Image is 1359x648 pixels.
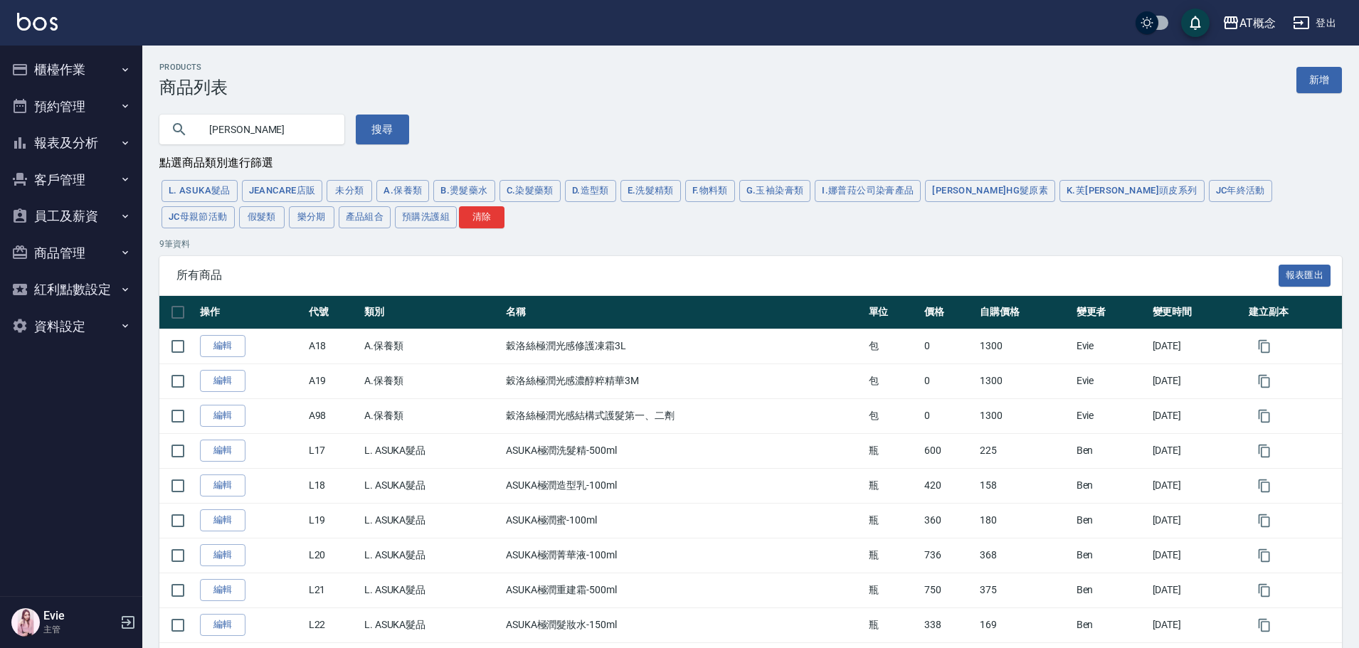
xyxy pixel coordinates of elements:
[196,296,305,329] th: 操作
[1073,433,1149,468] td: Ben
[159,78,228,97] h3: 商品列表
[921,503,976,538] td: 360
[921,433,976,468] td: 600
[361,363,502,398] td: A.保養類
[976,607,1073,642] td: 169
[1073,296,1149,329] th: 變更者
[1149,398,1246,433] td: [DATE]
[1149,607,1246,642] td: [DATE]
[305,573,361,607] td: L21
[976,538,1073,573] td: 368
[739,180,811,202] button: G.玉袖染膏類
[865,468,921,503] td: 瓶
[685,180,735,202] button: F.物料類
[502,433,865,468] td: ASUKA極潤洗髮精-500ml
[865,296,921,329] th: 單位
[976,398,1073,433] td: 1300
[1296,67,1342,93] a: 新增
[921,468,976,503] td: 420
[6,271,137,308] button: 紅利點數設定
[200,614,245,636] a: 編輯
[620,180,681,202] button: E.洗髮精類
[305,468,361,503] td: L18
[305,503,361,538] td: L19
[361,433,502,468] td: L. ASUKA髮品
[6,88,137,125] button: 預約管理
[159,238,1342,250] p: 9 筆資料
[1149,538,1246,573] td: [DATE]
[1245,296,1342,329] th: 建立副本
[200,474,245,496] a: 編輯
[6,124,137,161] button: 報表及分析
[159,63,228,72] h2: Products
[502,573,865,607] td: ASUKA極潤重建霜-500ml
[6,198,137,235] button: 員工及薪資
[921,329,976,363] td: 0
[1181,9,1210,37] button: save
[976,329,1073,363] td: 1300
[865,363,921,398] td: 包
[502,329,865,363] td: 穀洛絲極潤光感修護凍霜3L
[433,180,495,202] button: B.燙髮藥水
[6,51,137,88] button: 櫃檯作業
[305,538,361,573] td: L20
[921,607,976,642] td: 338
[361,607,502,642] td: L. ASUKA髮品
[1073,573,1149,607] td: Ben
[11,608,40,637] img: Person
[395,206,457,228] button: 預購洗護組
[502,296,865,329] th: 名稱
[499,180,561,202] button: C.染髮藥類
[921,573,976,607] td: 750
[1149,503,1246,538] td: [DATE]
[361,538,502,573] td: L. ASUKA髮品
[361,329,502,363] td: A.保養類
[43,623,116,636] p: 主管
[200,579,245,601] a: 編輯
[1279,267,1331,281] a: 報表匯出
[43,609,116,623] h5: Evie
[502,503,865,538] td: ASUKA極潤蜜-100ml
[865,538,921,573] td: 瓶
[200,335,245,357] a: 編輯
[200,544,245,566] a: 編輯
[305,296,361,329] th: 代號
[565,180,616,202] button: D.造型類
[1073,503,1149,538] td: Ben
[305,363,361,398] td: A19
[361,398,502,433] td: A.保養類
[976,433,1073,468] td: 225
[865,607,921,642] td: 瓶
[1149,363,1246,398] td: [DATE]
[176,268,1279,282] span: 所有商品
[921,398,976,433] td: 0
[1239,14,1276,32] div: AT概念
[376,180,429,202] button: A.保養類
[361,468,502,503] td: L. ASUKA髮品
[305,398,361,433] td: A98
[200,405,245,427] a: 編輯
[242,180,323,202] button: JeanCare店販
[1073,468,1149,503] td: Ben
[865,398,921,433] td: 包
[17,13,58,31] img: Logo
[199,110,333,149] input: 搜尋關鍵字
[289,206,334,228] button: 樂分期
[6,235,137,272] button: 商品管理
[339,206,391,228] button: 產品組合
[356,115,409,144] button: 搜尋
[921,538,976,573] td: 736
[1073,398,1149,433] td: Evie
[1209,180,1272,202] button: JC年終活動
[162,206,235,228] button: JC母親節活動
[361,573,502,607] td: L. ASUKA髮品
[200,440,245,462] a: 編輯
[6,308,137,345] button: 資料設定
[925,180,1055,202] button: [PERSON_NAME]HG髮原素
[162,180,238,202] button: L. ASUKA髮品
[976,468,1073,503] td: 158
[815,180,921,202] button: I.娜普菈公司染膏產品
[502,363,865,398] td: 穀洛絲極潤光感濃醇粹精華3M
[1287,10,1342,36] button: 登出
[1149,296,1246,329] th: 變更時間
